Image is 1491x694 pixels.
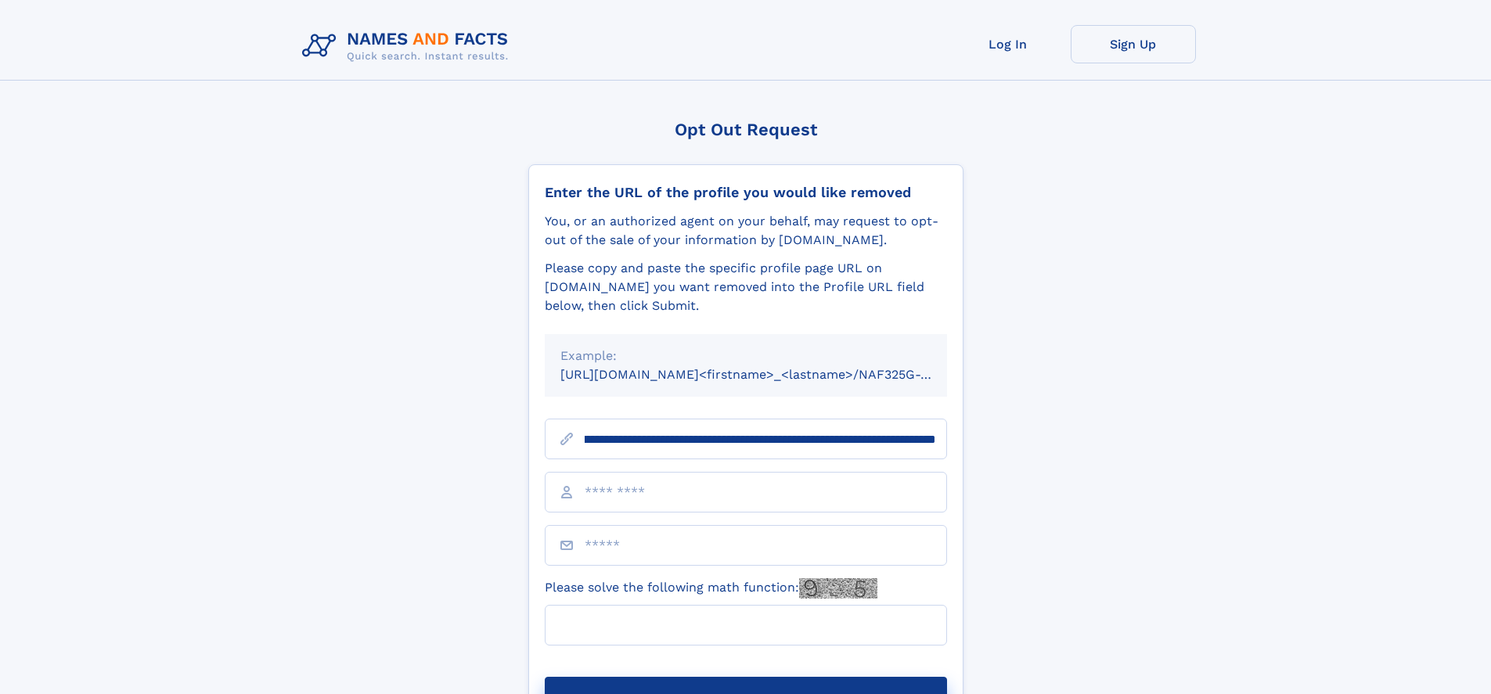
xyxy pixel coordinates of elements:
[296,25,521,67] img: Logo Names and Facts
[545,184,947,201] div: Enter the URL of the profile you would like removed
[945,25,1071,63] a: Log In
[560,367,977,382] small: [URL][DOMAIN_NAME]<firstname>_<lastname>/NAF325G-xxxxxxxx
[545,259,947,315] div: Please copy and paste the specific profile page URL on [DOMAIN_NAME] you want removed into the Pr...
[545,578,877,599] label: Please solve the following math function:
[560,347,931,365] div: Example:
[1071,25,1196,63] a: Sign Up
[528,120,963,139] div: Opt Out Request
[545,212,947,250] div: You, or an authorized agent on your behalf, may request to opt-out of the sale of your informatio...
